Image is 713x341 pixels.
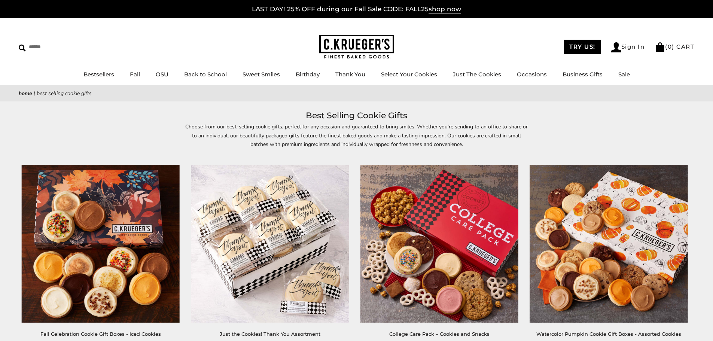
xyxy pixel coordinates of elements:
a: Sweet Smiles [243,71,280,78]
a: Watercolor Pumpkin Cookie Gift Boxes - Assorted Cookies [536,331,681,337]
a: OSU [156,71,168,78]
a: Home [19,90,32,97]
a: LAST DAY! 25% OFF during our Fall Sale CODE: FALL25shop now [252,5,461,13]
img: College Care Pack – Cookies and Snacks [360,165,518,323]
a: Thank You [335,71,365,78]
a: Select Your Cookies [381,71,437,78]
a: Sale [618,71,630,78]
img: C.KRUEGER'S [319,35,394,59]
img: Watercolor Pumpkin Cookie Gift Boxes - Assorted Cookies [530,165,688,323]
img: Bag [655,42,665,52]
span: Best Selling Cookie Gifts [37,90,92,97]
a: Just the Cookies! Thank You Assortment [220,331,320,337]
a: College Care Pack – Cookies and Snacks [389,331,490,337]
span: 0 [668,43,672,50]
img: Account [611,42,621,52]
p: Choose from our best-selling cookie gifts, perfect for any occasion and guaranteed to bring smile... [185,122,529,157]
a: Fall Celebration Cookie Gift Boxes - Iced Cookies [40,331,161,337]
nav: breadcrumbs [19,89,694,98]
img: Just the Cookies! Thank You Assortment [191,165,349,323]
a: Bestsellers [83,71,114,78]
h1: Best Selling Cookie Gifts [30,109,683,122]
a: Occasions [517,71,547,78]
a: Sign In [611,42,645,52]
a: (0) CART [655,43,694,50]
a: TRY US! [564,40,601,54]
a: Business Gifts [563,71,603,78]
img: Search [19,45,26,52]
span: shop now [429,5,461,13]
a: Fall [130,71,140,78]
span: | [34,90,35,97]
img: Fall Celebration Cookie Gift Boxes - Iced Cookies [22,165,180,323]
a: Birthday [296,71,320,78]
input: Search [19,41,108,53]
a: Just The Cookies [453,71,501,78]
a: Back to School [184,71,227,78]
